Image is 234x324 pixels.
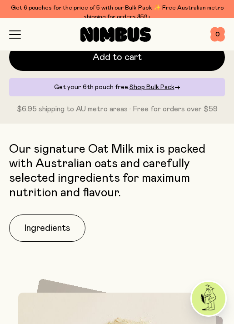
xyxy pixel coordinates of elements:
div: Get 6 pouches for the price of 5 with our Bulk Pack ✨ Free Australian metro shipping for orders $59+ [9,4,225,22]
button: Ingredients [9,214,85,242]
div: Get your 6th pouch free. [9,78,225,96]
p: $6.95 shipping to AU metro areas · Free for orders over $59 [9,104,225,115]
span: Add to cart [93,51,142,64]
button: Add to cart [9,44,225,71]
p: Our signature Oat Milk mix is packed with Australian oats and carefully selected ingredients for ... [9,142,225,200]
img: agent [192,282,225,315]
span: Shop Bulk Pack [129,84,174,90]
button: 0 [210,27,225,42]
a: Shop Bulk Pack→ [129,84,180,90]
